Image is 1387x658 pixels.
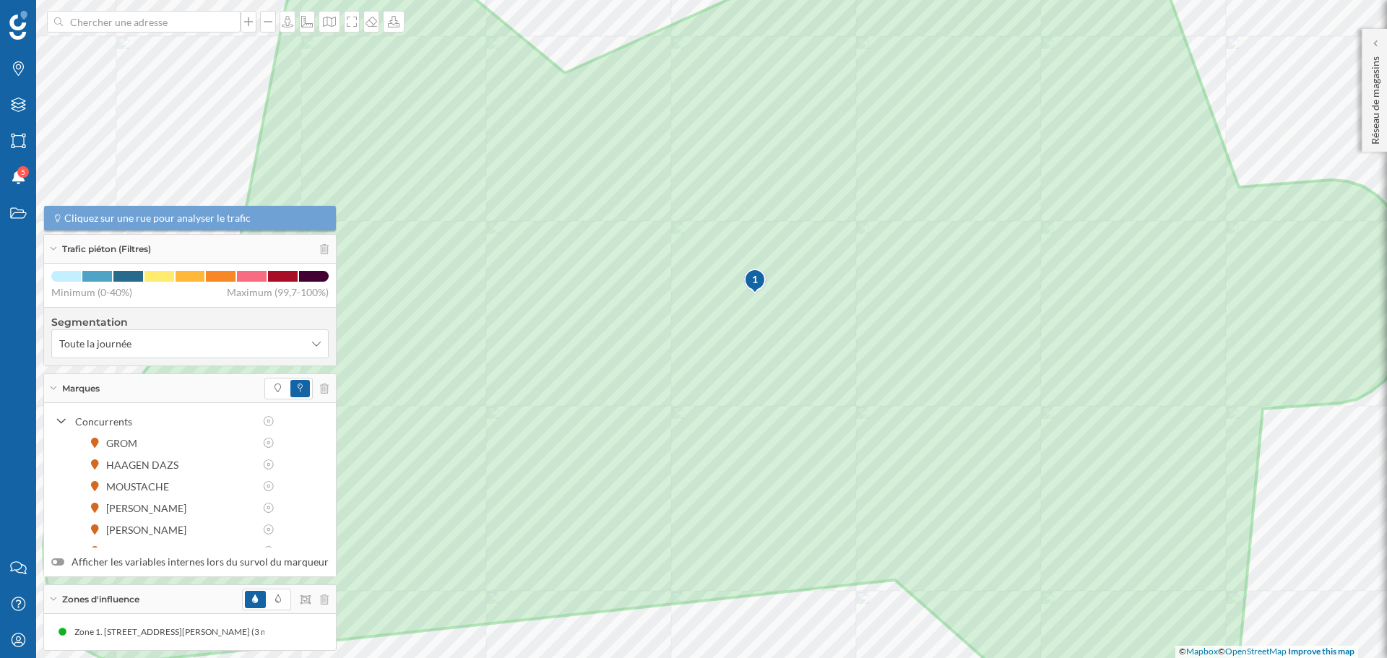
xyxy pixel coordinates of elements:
[743,268,768,296] img: pois-map-marker.svg
[75,414,254,429] div: Concurrents
[51,285,132,300] span: Minimum (0-40%)
[227,285,329,300] span: Maximum (99,7-100%)
[1288,646,1354,657] a: Improve this map
[62,593,139,606] span: Zones d'influence
[51,555,329,569] label: Afficher les variables internes lors du survol du marqueur
[21,165,25,179] span: 5
[62,382,100,395] span: Marques
[1186,646,1218,657] a: Mapbox
[106,436,144,451] div: GROM
[106,501,194,516] div: [PERSON_NAME]
[59,337,131,351] span: Toute la journée
[9,11,27,40] img: Logo Geoblink
[72,625,308,639] div: Zone 1. [STREET_ADDRESS][PERSON_NAME] (3 min À pied)
[1175,646,1358,658] div: © ©
[51,315,329,329] h4: Segmentation
[106,522,194,537] div: [PERSON_NAME]
[743,272,767,287] div: 1
[1225,646,1287,657] a: OpenStreetMap
[23,10,93,23] span: Assistance
[743,268,765,294] div: 1
[106,479,176,494] div: MOUSTACHE
[1368,51,1383,144] p: Réseau de magasins
[62,243,151,256] span: Trafic piéton (Filtres)
[106,544,226,559] div: No Brand ice cream shop
[64,211,251,225] span: Cliquez sur une rue pour analyser le trafic
[106,457,186,472] div: HAAGEN DAZS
